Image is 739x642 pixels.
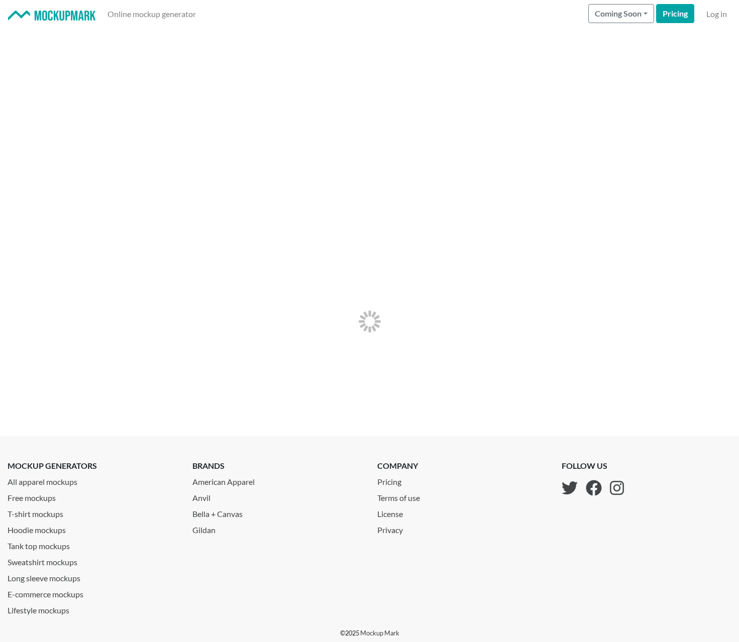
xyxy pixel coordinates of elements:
[8,568,177,584] a: Long sleeve mockups
[8,460,177,472] p: mockup generators
[103,4,200,24] a: Online mockup generator
[8,11,95,21] img: Mockup Mark
[377,460,428,472] p: company
[377,520,428,536] a: Privacy
[588,4,654,23] button: Coming Soon
[192,520,362,536] a: Gildan
[192,472,362,488] a: American Apparel
[8,536,177,552] a: Tank top mockups
[8,472,177,488] a: All apparel mockups
[8,552,177,568] a: Sweatshirt mockups
[8,504,177,520] a: T-shirt mockups
[377,472,428,488] a: Pricing
[340,628,399,638] p: © 2025
[360,629,399,637] a: Mockup Mark
[8,520,177,536] a: Hoodie mockups
[377,504,428,520] a: License
[8,488,177,504] a: Free mockups
[192,488,362,504] a: Anvil
[656,4,694,23] a: Pricing
[377,488,428,504] a: Terms of use
[192,504,362,520] a: Bella + Canvas
[562,460,624,472] p: follow us
[192,460,362,472] p: brands
[8,584,177,600] a: E-commerce mockups
[8,600,177,616] a: Lifestyle mockups
[702,4,731,24] a: Log in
